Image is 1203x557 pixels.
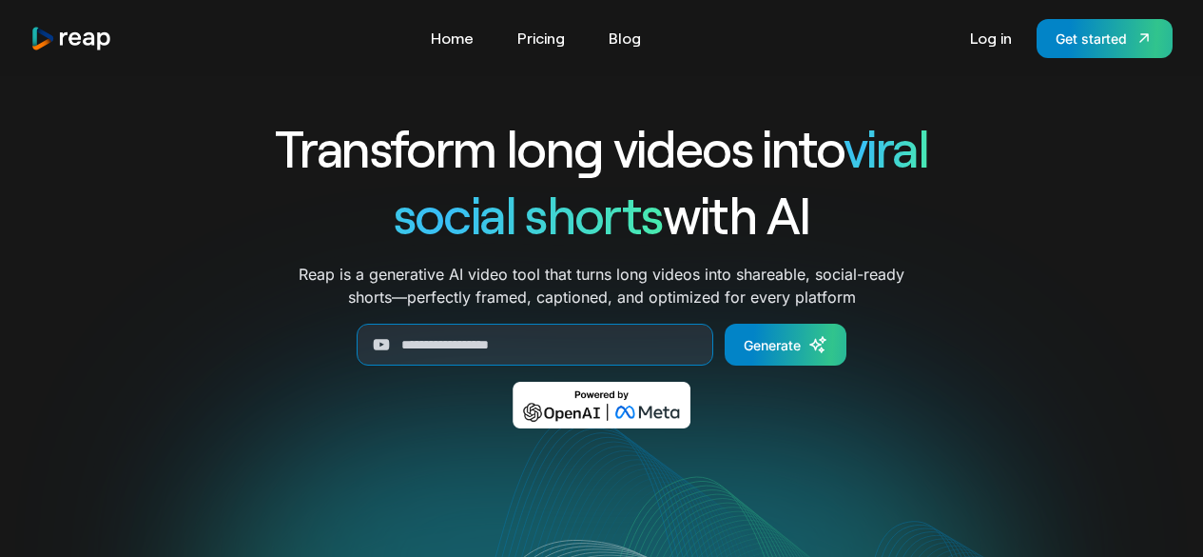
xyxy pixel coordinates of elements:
form: Generate Form [206,324,998,366]
a: Get started [1037,19,1173,58]
a: Blog [599,23,650,53]
span: social shorts [394,183,663,245]
div: Generate [744,335,801,355]
a: Generate [725,324,846,366]
div: Get started [1056,29,1127,49]
img: Powered by OpenAI & Meta [513,382,690,428]
p: Reap is a generative AI video tool that turns long videos into shareable, social-ready shorts—per... [299,263,904,308]
h1: Transform long videos into [206,114,998,181]
a: home [30,26,112,51]
span: viral [844,116,928,178]
a: Pricing [508,23,574,53]
a: Log in [960,23,1021,53]
h1: with AI [206,181,998,248]
a: Home [421,23,483,53]
img: reap logo [30,26,112,51]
